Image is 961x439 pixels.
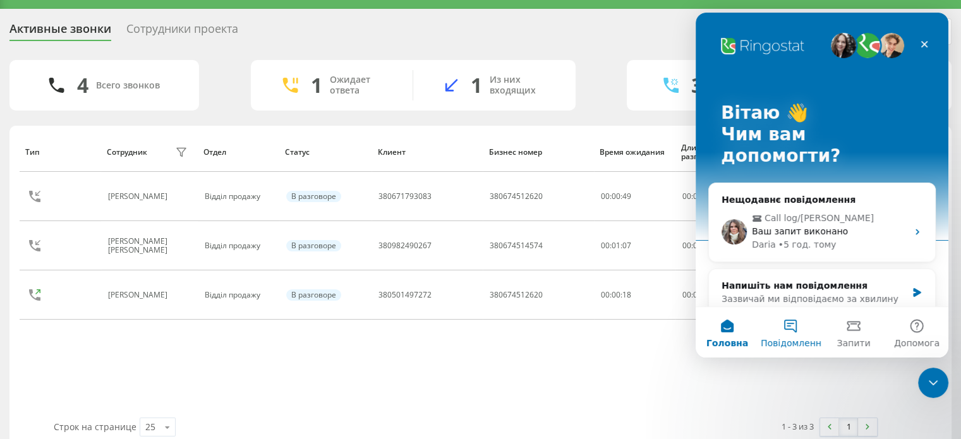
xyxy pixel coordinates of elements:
[693,240,702,251] span: 01
[108,192,171,201] div: [PERSON_NAME]
[285,148,366,157] div: Статус
[601,192,668,201] div: 00:00:49
[490,291,543,299] div: 380674512620
[488,148,588,157] div: Бизнес номер
[311,73,322,97] div: 1
[682,241,713,250] div: : :
[691,73,703,97] div: 3
[693,191,702,201] span: 02
[782,420,814,433] div: 1 - 3 из 3
[490,192,543,201] div: 380674512620
[696,13,948,358] iframe: Intercom live chat
[108,237,172,255] div: [PERSON_NAME] [PERSON_NAME]
[107,148,147,157] div: Сотрудник
[330,75,394,96] div: Ожидает ответа
[25,148,95,157] div: Тип
[601,241,668,250] div: 00:01:07
[77,73,88,97] div: 4
[490,241,543,250] div: 380674514574
[682,192,713,201] div: : :
[490,75,557,96] div: Из них входящих
[108,291,171,299] div: [PERSON_NAME]
[600,148,669,157] div: Время ожидания
[378,241,432,250] div: 380982490267
[693,289,702,300] span: 00
[203,148,273,157] div: Отдел
[9,22,111,42] div: Активные звонки
[378,291,432,299] div: 380501497272
[286,240,341,251] div: В разговоре
[54,421,136,433] span: Строк на странице
[918,368,948,398] iframe: Intercom live chat
[286,191,341,202] div: В разговоре
[681,143,759,162] div: Длительность разговора
[682,291,713,299] div: : :
[286,289,341,301] div: В разговоре
[378,192,432,201] div: 380671793083
[601,291,668,299] div: 00:00:18
[205,192,272,201] div: Відділ продажу
[126,22,238,42] div: Сотрудники проекта
[145,421,155,433] div: 25
[96,80,160,91] div: Всего звонков
[378,148,477,157] div: Клиент
[682,240,691,251] span: 00
[839,418,858,436] a: 1
[205,291,272,299] div: Відділ продажу
[205,241,272,250] div: Відділ продажу
[682,191,691,201] span: 00
[471,73,482,97] div: 1
[682,289,691,300] span: 00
